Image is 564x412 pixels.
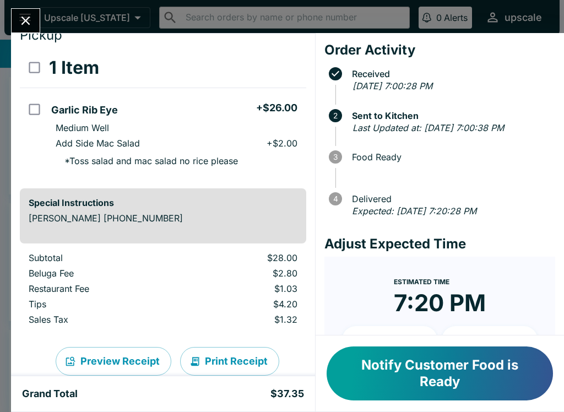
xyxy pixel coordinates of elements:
p: + $2.00 [267,138,297,149]
span: Received [346,69,555,79]
p: Beluga Fee [29,268,171,279]
table: orders table [20,48,306,180]
em: [DATE] 7:00:28 PM [352,80,432,91]
h5: Grand Total [22,387,78,400]
h4: Order Activity [324,42,555,58]
p: Sales Tax [29,314,171,325]
p: * Toss salad and mac salad no rice please [56,155,238,166]
h4: Adjust Expected Time [324,236,555,252]
button: Print Receipt [180,347,279,376]
button: Preview Receipt [56,347,171,376]
h5: Garlic Rib Eye [51,104,118,117]
text: 3 [333,153,338,161]
p: $1.32 [189,314,297,325]
h5: + $26.00 [256,101,297,115]
p: $28.00 [189,252,297,263]
em: Expected: [DATE] 7:20:28 PM [352,205,476,216]
p: $1.03 [189,283,297,294]
span: Food Ready [346,152,555,162]
text: 4 [333,194,338,203]
text: 2 [333,111,338,120]
p: Medium Well [56,122,109,133]
span: Delivered [346,194,555,204]
p: $4.20 [189,299,297,310]
p: Add Side Mac Salad [56,138,140,149]
span: Sent to Kitchen [346,111,555,121]
time: 7:20 PM [394,289,486,317]
p: [PERSON_NAME] [PHONE_NUMBER] [29,213,297,224]
h5: $37.35 [270,387,304,400]
em: Last Updated at: [DATE] 7:00:38 PM [352,122,504,133]
button: Close [12,9,40,32]
span: Pickup [20,27,62,43]
p: Restaurant Fee [29,283,171,294]
p: Subtotal [29,252,171,263]
h6: Special Instructions [29,197,297,208]
button: + 10 [342,326,438,354]
button: + 20 [442,326,538,354]
h3: 1 Item [49,57,99,79]
button: Notify Customer Food is Ready [327,346,553,400]
table: orders table [20,252,306,329]
span: Estimated Time [394,278,449,286]
p: Tips [29,299,171,310]
p: $2.80 [189,268,297,279]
